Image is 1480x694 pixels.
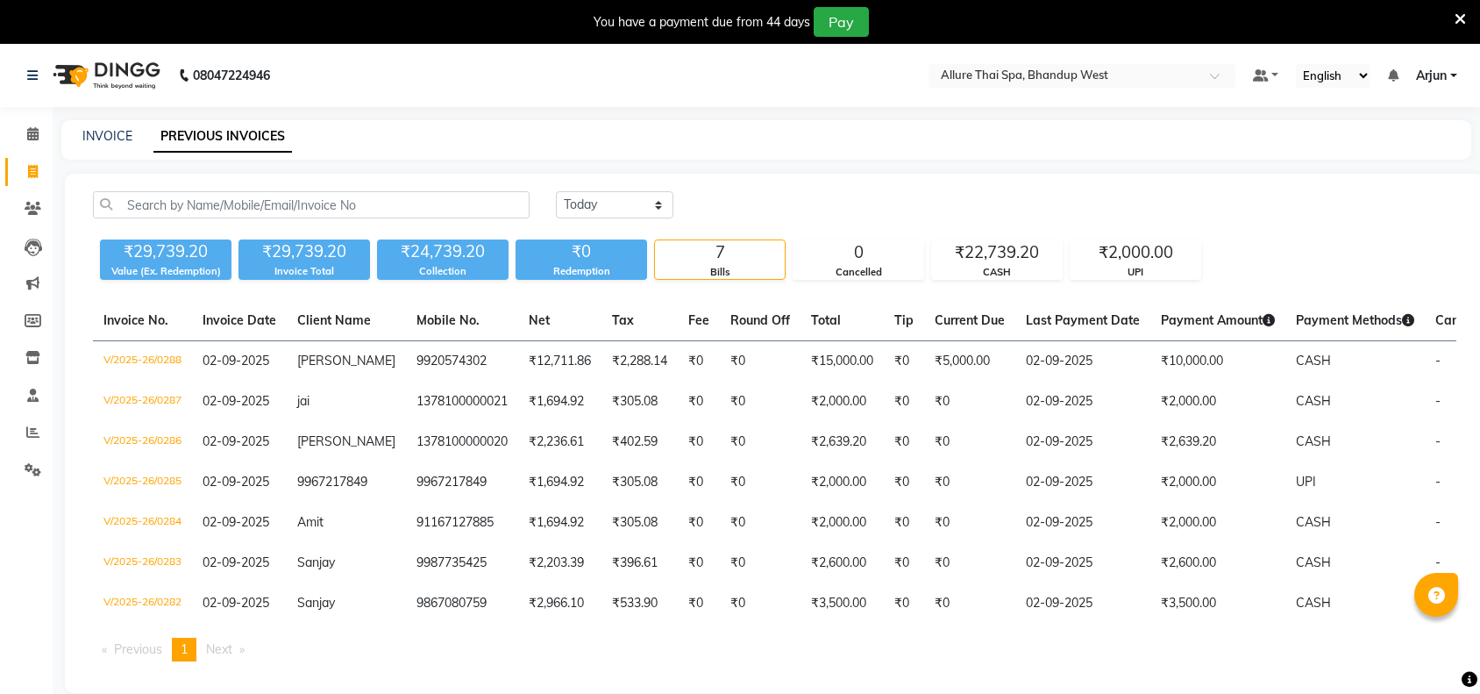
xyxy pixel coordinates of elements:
td: ₹2,000.00 [1150,503,1285,543]
td: ₹2,639.20 [800,422,884,462]
span: - [1435,554,1441,570]
span: Tip [894,312,914,328]
td: ₹2,000.00 [800,503,884,543]
td: ₹0 [678,422,720,462]
span: Sanjay [297,554,335,570]
td: 02-09-2025 [1015,462,1150,503]
td: ₹2,000.00 [1150,462,1285,503]
td: ₹533.90 [601,583,678,624]
span: 02-09-2025 [203,474,269,490]
span: [PERSON_NAME] [297,433,395,449]
span: 9967217849 [297,474,367,490]
span: Invoice Date [203,312,276,328]
a: PREVIOUS INVOICES [153,121,292,153]
td: ₹2,600.00 [800,543,884,583]
span: Fee [688,312,709,328]
td: ₹3,500.00 [800,583,884,624]
td: 91167127885 [406,503,518,543]
span: 1 [181,641,188,657]
td: ₹2,600.00 [1150,543,1285,583]
td: ₹0 [884,382,924,422]
td: ₹0 [884,462,924,503]
div: CASH [932,265,1062,280]
td: ₹5,000.00 [924,341,1015,383]
div: Redemption [516,264,647,279]
span: 02-09-2025 [203,353,269,368]
td: 02-09-2025 [1015,422,1150,462]
span: Arjun [1416,67,1447,85]
td: V/2025-26/0283 [93,543,192,583]
span: 02-09-2025 [203,595,269,611]
td: V/2025-26/0288 [93,341,192,383]
span: Mobile No. [416,312,480,328]
td: ₹15,000.00 [800,341,884,383]
td: ₹0 [924,583,1015,624]
td: 9920574302 [406,341,518,383]
span: Invoice No. [103,312,168,328]
td: ₹305.08 [601,462,678,503]
td: V/2025-26/0287 [93,382,192,422]
div: Cancelled [793,265,923,280]
span: - [1435,474,1441,490]
span: 02-09-2025 [203,514,269,530]
span: - [1435,353,1441,368]
td: V/2025-26/0286 [93,422,192,462]
span: Payment Amount [1161,312,1275,328]
span: CASH [1296,514,1331,530]
input: Search by Name/Mobile/Email/Invoice No [93,191,530,218]
td: ₹1,694.92 [518,382,601,422]
td: ₹0 [678,583,720,624]
td: 1378100000021 [406,382,518,422]
td: ₹0 [924,422,1015,462]
td: 02-09-2025 [1015,583,1150,624]
td: ₹0 [678,503,720,543]
span: CASH [1296,393,1331,409]
td: ₹0 [884,422,924,462]
span: CASH [1296,554,1331,570]
a: INVOICE [82,128,132,144]
td: V/2025-26/0285 [93,462,192,503]
td: ₹2,000.00 [800,382,884,422]
td: ₹0 [678,462,720,503]
span: Current Due [935,312,1005,328]
span: Tax [612,312,634,328]
button: Pay [814,7,869,37]
td: ₹3,500.00 [1150,583,1285,624]
span: Amit [297,514,324,530]
td: ₹0 [924,382,1015,422]
span: 02-09-2025 [203,433,269,449]
td: ₹0 [720,503,800,543]
td: 02-09-2025 [1015,543,1150,583]
span: Previous [114,641,162,657]
div: ₹29,739.20 [100,240,231,264]
td: ₹0 [924,503,1015,543]
td: ₹0 [720,382,800,422]
span: - [1435,514,1441,530]
div: ₹2,000.00 [1071,240,1200,265]
td: ₹2,000.00 [1150,382,1285,422]
div: UPI [1071,265,1200,280]
td: ₹0 [924,543,1015,583]
td: V/2025-26/0284 [93,503,192,543]
td: ₹305.08 [601,503,678,543]
span: 02-09-2025 [203,554,269,570]
td: ₹0 [884,583,924,624]
span: Client Name [297,312,371,328]
td: 1378100000020 [406,422,518,462]
iframe: chat widget [1406,624,1462,676]
nav: Pagination [93,638,1456,662]
span: Net [529,312,550,328]
td: ₹2,639.20 [1150,422,1285,462]
td: ₹0 [720,543,800,583]
span: Last Payment Date [1026,312,1140,328]
td: 9987735425 [406,543,518,583]
span: Total [811,312,841,328]
span: CASH [1296,595,1331,611]
td: ₹0 [720,422,800,462]
span: - [1435,433,1441,449]
td: ₹0 [678,543,720,583]
div: You have a payment due from 44 days [594,13,810,32]
td: ₹1,694.92 [518,503,601,543]
td: ₹2,966.10 [518,583,601,624]
td: ₹402.59 [601,422,678,462]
